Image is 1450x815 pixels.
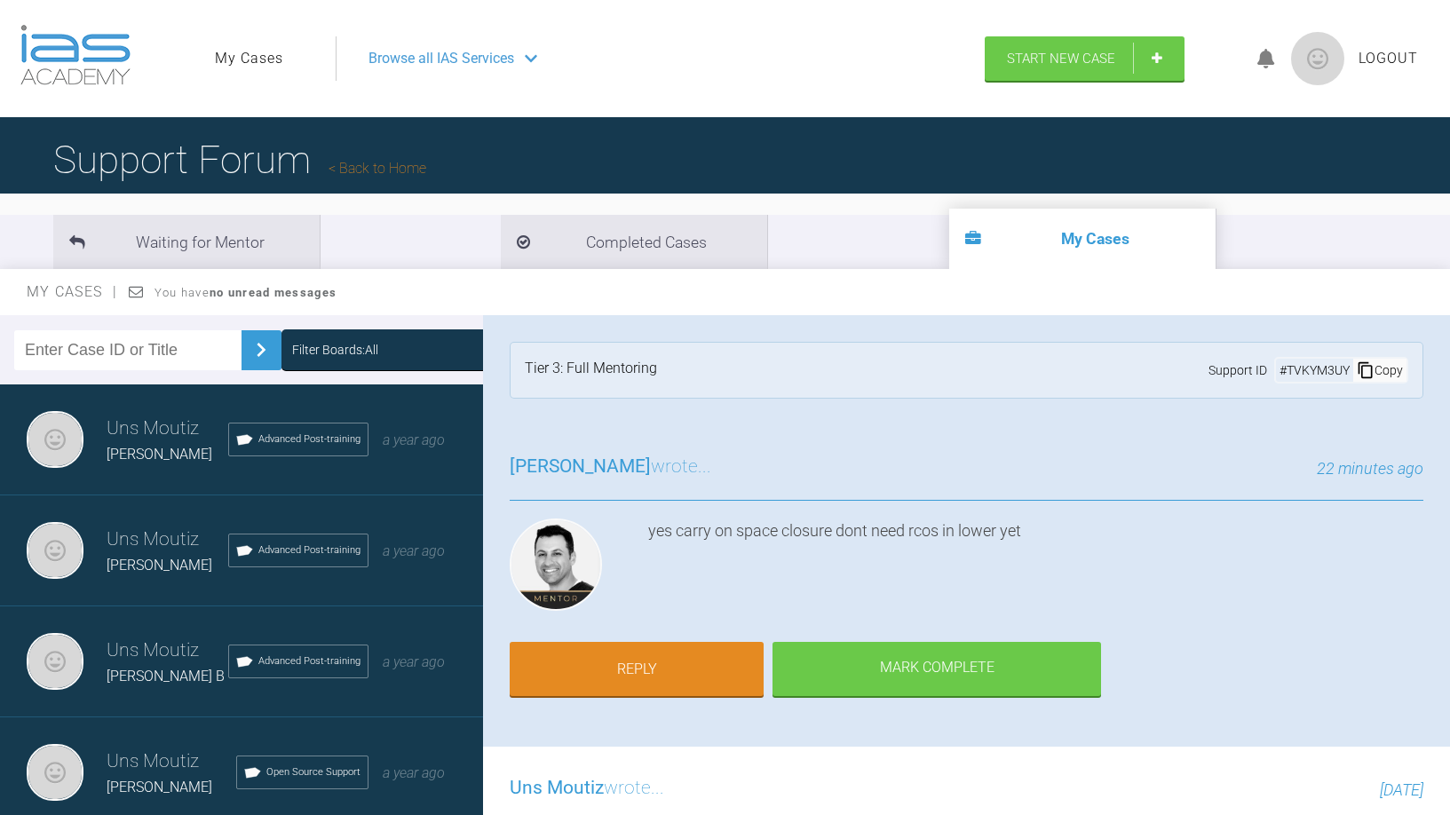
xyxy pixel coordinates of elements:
span: [DATE] [1380,780,1423,799]
li: My Cases [949,209,1216,269]
span: Advanced Post-training [258,542,361,558]
span: [PERSON_NAME] [107,446,212,463]
a: Start New Case [985,36,1185,81]
span: [PERSON_NAME] [510,455,651,477]
img: Uns Moutiz [27,411,83,468]
span: 22 minutes ago [1317,459,1423,478]
h3: wrote... [510,452,711,482]
h1: Support Forum [53,129,426,191]
h3: Uns Moutiz [107,747,236,777]
div: yes carry on space closure dont need rcos in lower yet [648,518,1423,618]
a: My Cases [215,47,283,70]
span: My Cases [27,283,118,300]
img: Uns Moutiz [27,633,83,690]
img: Zaid Esmail [510,518,602,611]
div: Copy [1353,359,1406,382]
span: a year ago [383,653,445,670]
span: Support ID [1208,360,1267,380]
img: Uns Moutiz [27,744,83,801]
h3: wrote... [510,773,664,803]
strong: no unread messages [210,286,337,299]
a: Logout [1359,47,1418,70]
span: [PERSON_NAME] [107,779,212,795]
a: Reply [510,642,764,697]
span: Advanced Post-training [258,431,361,447]
h3: Uns Moutiz [107,525,228,555]
span: a year ago [383,431,445,448]
img: chevronRight.28bd32b0.svg [247,336,275,364]
li: Completed Cases [501,215,767,269]
h3: Uns Moutiz [107,636,228,666]
span: a year ago [383,764,445,781]
div: # TVKYM3UY [1276,360,1353,380]
div: Filter Boards: All [292,340,378,360]
img: logo-light.3e3ef733.png [20,25,131,85]
div: Mark Complete [773,642,1101,697]
li: Waiting for Mentor [53,215,320,269]
span: Start New Case [1007,51,1115,67]
span: You have [155,286,337,299]
div: Tier 3: Full Mentoring [525,357,657,384]
input: Enter Case ID or Title [14,330,242,370]
span: [PERSON_NAME] [107,557,212,574]
h3: Uns Moutiz [107,414,228,444]
img: Uns Moutiz [27,522,83,579]
span: a year ago [383,542,445,559]
span: Advanced Post-training [258,653,361,669]
span: [PERSON_NAME] B [107,668,225,684]
a: Back to Home [329,160,426,177]
span: Uns Moutiz [510,777,604,798]
img: profile.png [1291,32,1344,85]
span: Browse all IAS Services [368,47,514,70]
span: Open Source Support [266,764,361,780]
